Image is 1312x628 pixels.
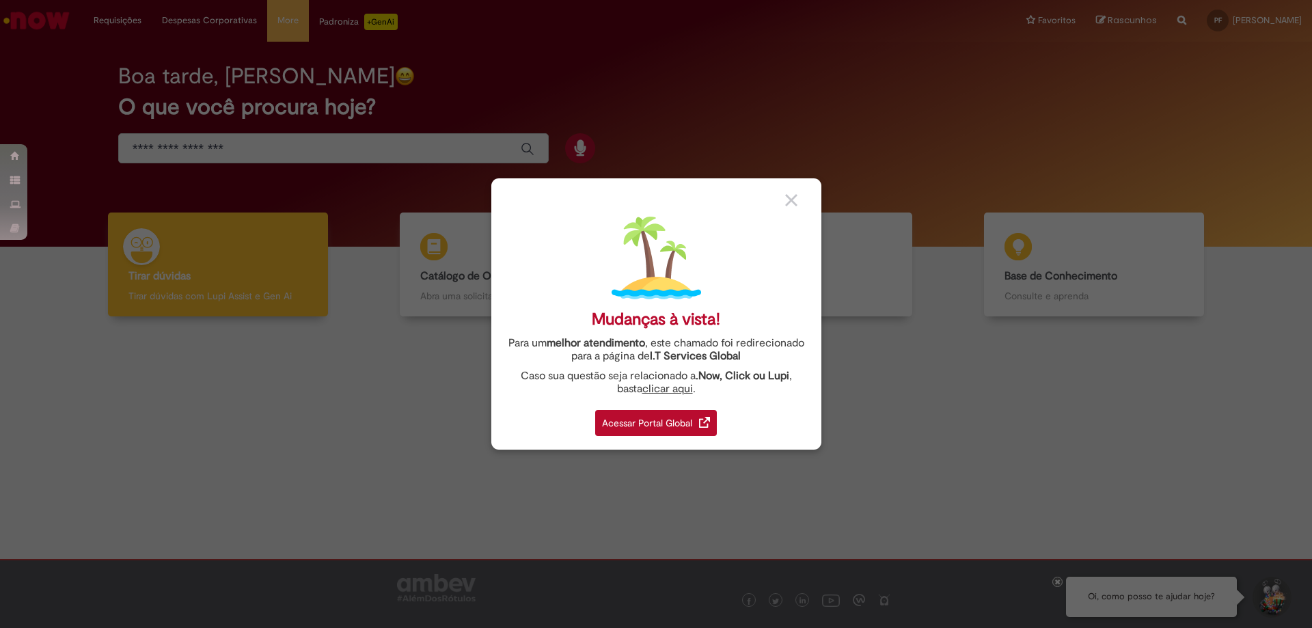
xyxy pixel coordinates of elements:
div: Acessar Portal Global [595,410,717,436]
img: close_button_grey.png [785,194,797,206]
div: Mudanças à vista! [592,310,720,329]
strong: melhor atendimento [547,336,645,350]
div: Para um , este chamado foi redirecionado para a página de [502,337,811,363]
a: clicar aqui [642,374,693,396]
img: island.png [612,213,701,303]
img: redirect_link.png [699,417,710,428]
a: I.T Services Global [650,342,741,363]
strong: .Now, Click ou Lupi [696,369,789,383]
div: Caso sua questão seja relacionado a , basta . [502,370,811,396]
a: Acessar Portal Global [595,402,717,436]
